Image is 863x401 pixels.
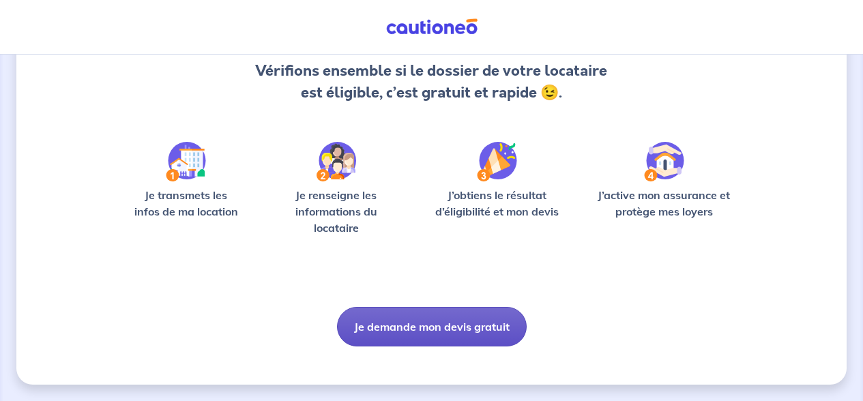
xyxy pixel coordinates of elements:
[590,187,737,220] p: J’active mon assurance et protège mes loyers
[126,187,246,220] p: Je transmets les infos de ma location
[426,187,568,220] p: J’obtiens le résultat d’éligibilité et mon devis
[253,60,610,104] p: Vérifions ensemble si le dossier de votre locataire est éligible, c’est gratuit et rapide 😉.
[381,18,483,35] img: Cautioneo
[253,22,610,55] h3: Bonjour !
[337,307,527,346] button: Je demande mon devis gratuit
[166,142,206,181] img: /static/90a569abe86eec82015bcaae536bd8e6/Step-1.svg
[317,142,356,181] img: /static/c0a346edaed446bb123850d2d04ad552/Step-2.svg
[644,142,684,181] img: /static/bfff1cf634d835d9112899e6a3df1a5d/Step-4.svg
[477,142,517,181] img: /static/f3e743aab9439237c3e2196e4328bba9/Step-3.svg
[268,187,404,236] p: Je renseigne les informations du locataire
